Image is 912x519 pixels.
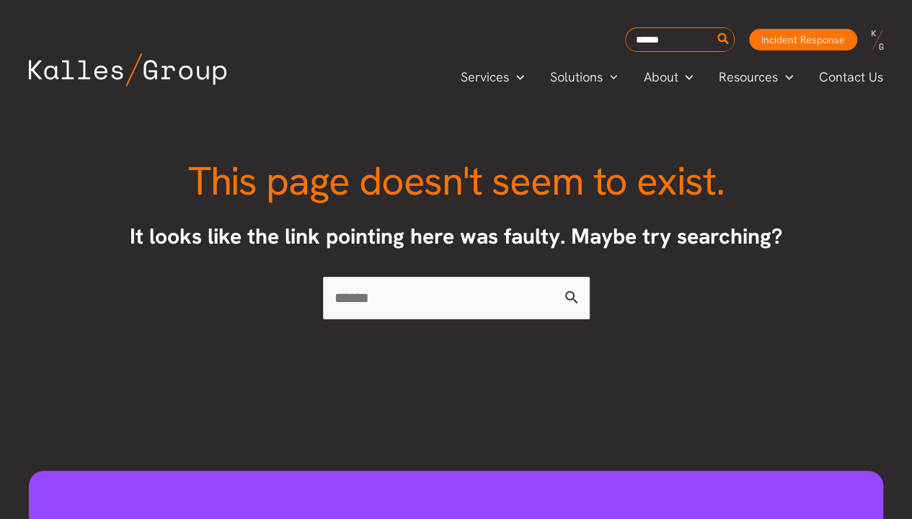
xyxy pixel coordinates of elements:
nav: Primary Site Navigation [448,65,898,89]
input: Search Submit [323,277,590,319]
span: Solutions [550,66,603,88]
a: AboutMenu Toggle [630,66,706,88]
a: ServicesMenu Toggle [448,66,537,88]
span: Menu Toggle [509,66,524,88]
span: Resources [719,66,778,88]
span: Menu Toggle [678,66,693,88]
a: SolutionsMenu Toggle [537,66,631,88]
span: Menu Toggle [603,66,618,88]
span: Menu Toggle [778,66,793,88]
span: Contact Us [819,66,883,88]
a: ResourcesMenu Toggle [706,66,806,88]
button: Search [714,28,732,51]
a: Contact Us [806,66,898,88]
span: About [643,66,678,88]
span: Services [461,66,509,88]
a: Incident Response [749,29,857,50]
img: Kalles Group [29,53,226,86]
